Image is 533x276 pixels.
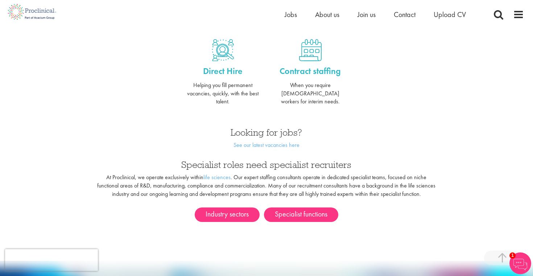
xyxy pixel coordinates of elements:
a: Join us [358,10,376,19]
a: See our latest vacancies here [234,141,299,149]
span: 1 [509,252,516,259]
p: When you require [DEMOGRAPHIC_DATA] workers for interim needs. [272,81,349,106]
a: Contract staffing [272,65,349,77]
img: Chatbot [509,252,531,274]
h3: Specialist roles need specialist recruiters [97,160,437,169]
iframe: reCAPTCHA [5,249,98,271]
a: Upload CV [434,10,466,19]
p: Helping you fill permanent vacancies, quickly, with the best talent. [184,81,261,106]
img: Contract staffing [299,39,322,61]
a: Specialist functions [264,207,338,222]
a: Contract staffing [272,39,349,61]
a: life sciences [203,173,231,181]
a: Industry sectors [195,207,260,222]
h3: Looking for jobs? [184,128,348,137]
a: Contact [394,10,416,19]
img: Direct hire [212,39,234,61]
a: Direct Hire [184,65,261,77]
p: At Proclinical, we operate exclusively within . Our expert staffing consultants operate in dedica... [97,173,437,198]
a: Jobs [285,10,297,19]
a: About us [315,10,339,19]
a: Direct hire [184,39,261,61]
